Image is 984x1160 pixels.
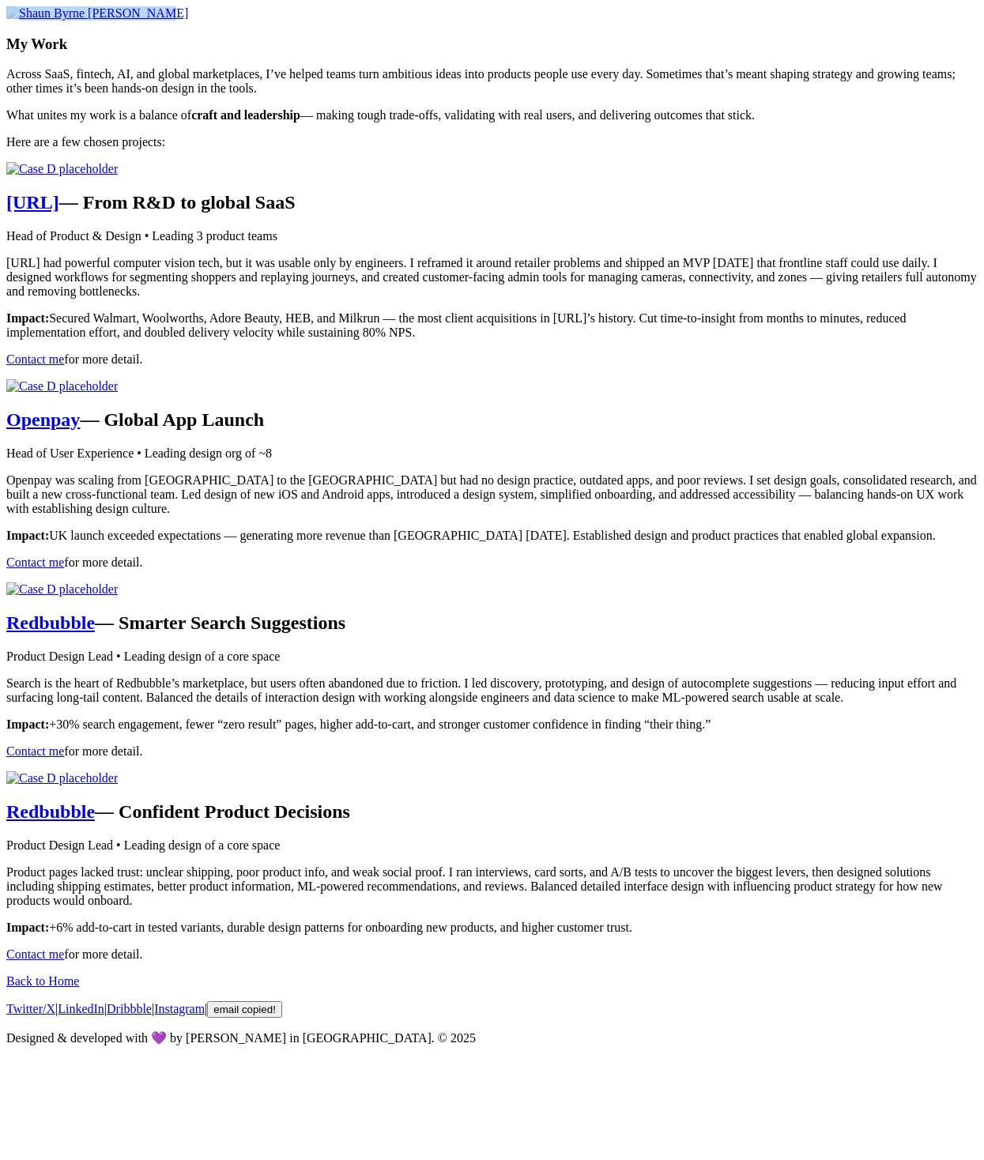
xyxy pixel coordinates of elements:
a: Contact me [6,352,64,366]
strong: craft and leadership [191,108,300,122]
img: Shaun Byrne [6,6,85,21]
p: Across SaaS, fintech, AI, and global marketplaces, I’ve helped teams turn ambitious ideas into pr... [6,67,978,96]
a: Back to Home [6,974,79,988]
p: Openpay was scaling from [GEOGRAPHIC_DATA] to the [GEOGRAPHIC_DATA] but had no design practice, o... [6,473,978,516]
p: for more detail. [6,556,978,570]
p: Head of Product & Design • Leading 3 product teams [6,229,978,243]
a: Contact me [6,744,64,758]
p: Secured Walmart, Woolworths, Adore Beauty, HEB, and Milkrun — the most client acquisitions in [UR... [6,311,978,340]
a: Contact me [6,556,64,569]
p: | | | | [6,1001,978,1018]
a: Dribbble [107,1002,152,1015]
span: [PERSON_NAME] [88,6,188,20]
h1: My Work [6,36,978,53]
h2: — Confident Product Decisions [6,801,978,823]
a: Contact me [6,947,64,961]
p: for more detail. [6,744,978,759]
h2: — Global App Launch [6,409,978,431]
strong: Impact: [6,717,49,731]
p: +6% add-to-cart in tested variants, durable design patterns for onboarding new products, and high... [6,921,978,935]
strong: Impact: [6,311,49,325]
h2: — From R&D to global SaaS [6,192,978,213]
span: copied! [242,1004,276,1015]
a: Twitter/X [6,1002,55,1015]
a: Openpay [6,409,80,430]
strong: Impact: [6,529,49,542]
h2: — Smarter Search Suggestions [6,612,978,634]
a: LinkedIn [58,1002,104,1015]
img: Case D placeholder [6,379,118,394]
img: Case D placeholder [6,162,118,176]
p: Search is the heart of Redbubble’s marketplace, but users often abandoned due to friction. I led ... [6,676,978,705]
a: Redbubble [6,612,95,633]
a: [URL] [6,192,59,213]
p: Designed & developed with 💜 by [PERSON_NAME] in [GEOGRAPHIC_DATA]. © 2025 [6,1030,978,1045]
p: Product Design Lead • Leading design of a core space [6,838,978,853]
p: UK launch exceeded expectations — generating more revenue than [GEOGRAPHIC_DATA] [DATE]. Establis... [6,529,978,543]
p: Product Design Lead • Leading design of a core space [6,650,978,664]
a: [PERSON_NAME] [6,6,188,20]
p: Here are a few chosen projects: [6,135,978,149]
p: Head of User Experience • Leading design org of ~8 [6,446,978,461]
p: Product pages lacked trust: unclear shipping, poor product info, and weak social proof. I ran int... [6,865,978,908]
img: Case D placeholder [6,582,118,597]
p: for more detail. [6,352,978,367]
strong: Impact: [6,921,49,934]
p: What unites my work is a balance of — making tough trade-offs, validating with real users, and de... [6,108,978,122]
a: Redbubble [6,801,95,822]
p: [URL] had powerful computer vision tech, but it was usable only by engineers. I reframed it aroun... [6,256,978,299]
p: for more detail. [6,947,978,962]
span: email [213,1004,239,1015]
p: +30% search engagement, fewer “zero result” pages, higher add-to-cart, and stronger customer conf... [6,717,978,732]
img: Case D placeholder [6,771,118,785]
a: Instagram [154,1002,205,1015]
